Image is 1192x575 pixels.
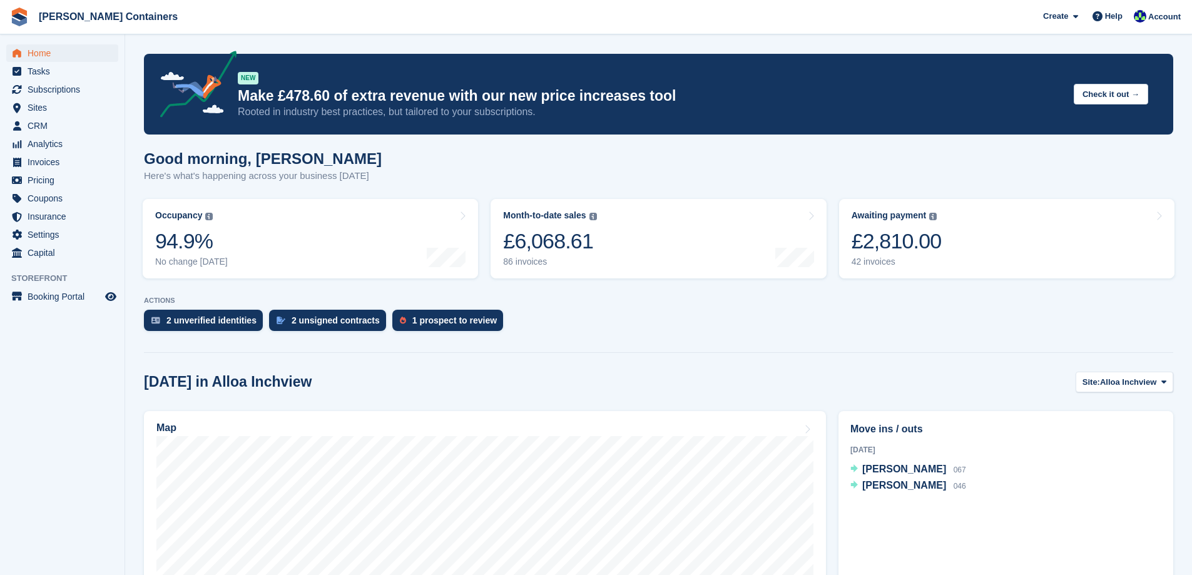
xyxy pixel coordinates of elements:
[954,482,966,491] span: 046
[144,169,382,183] p: Here's what's happening across your business [DATE]
[400,317,406,324] img: prospect-51fa495bee0391a8d652442698ab0144808aea92771e9ea1ae160a38d050c398.svg
[292,315,380,325] div: 2 unsigned contracts
[1043,10,1068,23] span: Create
[144,374,312,390] h2: [DATE] in Alloa Inchview
[852,210,927,221] div: Awaiting payment
[150,51,237,122] img: price-adjustments-announcement-icon-8257ccfd72463d97f412b2fc003d46551f7dbcb40ab6d574587a9cd5c0d94...
[1134,10,1146,23] img: Audra Whitelaw
[852,257,942,267] div: 42 invoices
[238,87,1064,105] p: Make £478.60 of extra revenue with our new price increases tool
[850,444,1161,455] div: [DATE]
[155,228,228,254] div: 94.9%
[144,297,1173,305] p: ACTIONS
[850,478,966,494] a: [PERSON_NAME] 046
[1076,372,1173,392] button: Site: Alloa Inchview
[10,8,29,26] img: stora-icon-8386f47178a22dfd0bd8f6a31ec36ba5ce8667c1dd55bd0f319d3a0aa187defe.svg
[839,199,1174,278] a: Awaiting payment £2,810.00 42 invoices
[34,6,183,27] a: [PERSON_NAME] Containers
[412,315,497,325] div: 1 prospect to review
[6,171,118,189] a: menu
[6,44,118,62] a: menu
[28,226,103,243] span: Settings
[151,317,160,324] img: verify_identity-adf6edd0f0f0b5bbfe63781bf79b02c33cf7c696d77639b501bdc392416b5a36.svg
[144,150,382,167] h1: Good morning, [PERSON_NAME]
[28,81,103,98] span: Subscriptions
[28,44,103,62] span: Home
[852,228,942,254] div: £2,810.00
[166,315,257,325] div: 2 unverified identities
[1148,11,1181,23] span: Account
[6,190,118,207] a: menu
[28,288,103,305] span: Booking Portal
[954,466,966,474] span: 067
[6,99,118,116] a: menu
[28,171,103,189] span: Pricing
[28,153,103,171] span: Invoices
[6,63,118,80] a: menu
[28,208,103,225] span: Insurance
[28,135,103,153] span: Analytics
[144,310,269,337] a: 2 unverified identities
[269,310,392,337] a: 2 unsigned contracts
[392,310,509,337] a: 1 prospect to review
[6,226,118,243] a: menu
[155,210,202,221] div: Occupancy
[589,213,597,220] img: icon-info-grey-7440780725fd019a000dd9b08b2336e03edf1995a4989e88bcd33f0948082b44.svg
[6,208,118,225] a: menu
[862,464,946,474] span: [PERSON_NAME]
[28,117,103,135] span: CRM
[6,244,118,262] a: menu
[1100,376,1156,389] span: Alloa Inchview
[11,272,125,285] span: Storefront
[850,462,966,478] a: [PERSON_NAME] 067
[6,153,118,171] a: menu
[6,81,118,98] a: menu
[6,117,118,135] a: menu
[238,105,1064,119] p: Rooted in industry best practices, but tailored to your subscriptions.
[277,317,285,324] img: contract_signature_icon-13c848040528278c33f63329250d36e43548de30e8caae1d1a13099fd9432cc5.svg
[28,244,103,262] span: Capital
[28,63,103,80] span: Tasks
[156,422,176,434] h2: Map
[6,288,118,305] a: menu
[103,289,118,304] a: Preview store
[491,199,826,278] a: Month-to-date sales £6,068.61 86 invoices
[28,99,103,116] span: Sites
[929,213,937,220] img: icon-info-grey-7440780725fd019a000dd9b08b2336e03edf1995a4989e88bcd33f0948082b44.svg
[862,480,946,491] span: [PERSON_NAME]
[503,228,596,254] div: £6,068.61
[503,257,596,267] div: 86 invoices
[503,210,586,221] div: Month-to-date sales
[28,190,103,207] span: Coupons
[143,199,478,278] a: Occupancy 94.9% No change [DATE]
[6,135,118,153] a: menu
[205,213,213,220] img: icon-info-grey-7440780725fd019a000dd9b08b2336e03edf1995a4989e88bcd33f0948082b44.svg
[1082,376,1100,389] span: Site:
[1074,84,1148,104] button: Check it out →
[155,257,228,267] div: No change [DATE]
[850,422,1161,437] h2: Move ins / outs
[1105,10,1123,23] span: Help
[238,72,258,84] div: NEW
